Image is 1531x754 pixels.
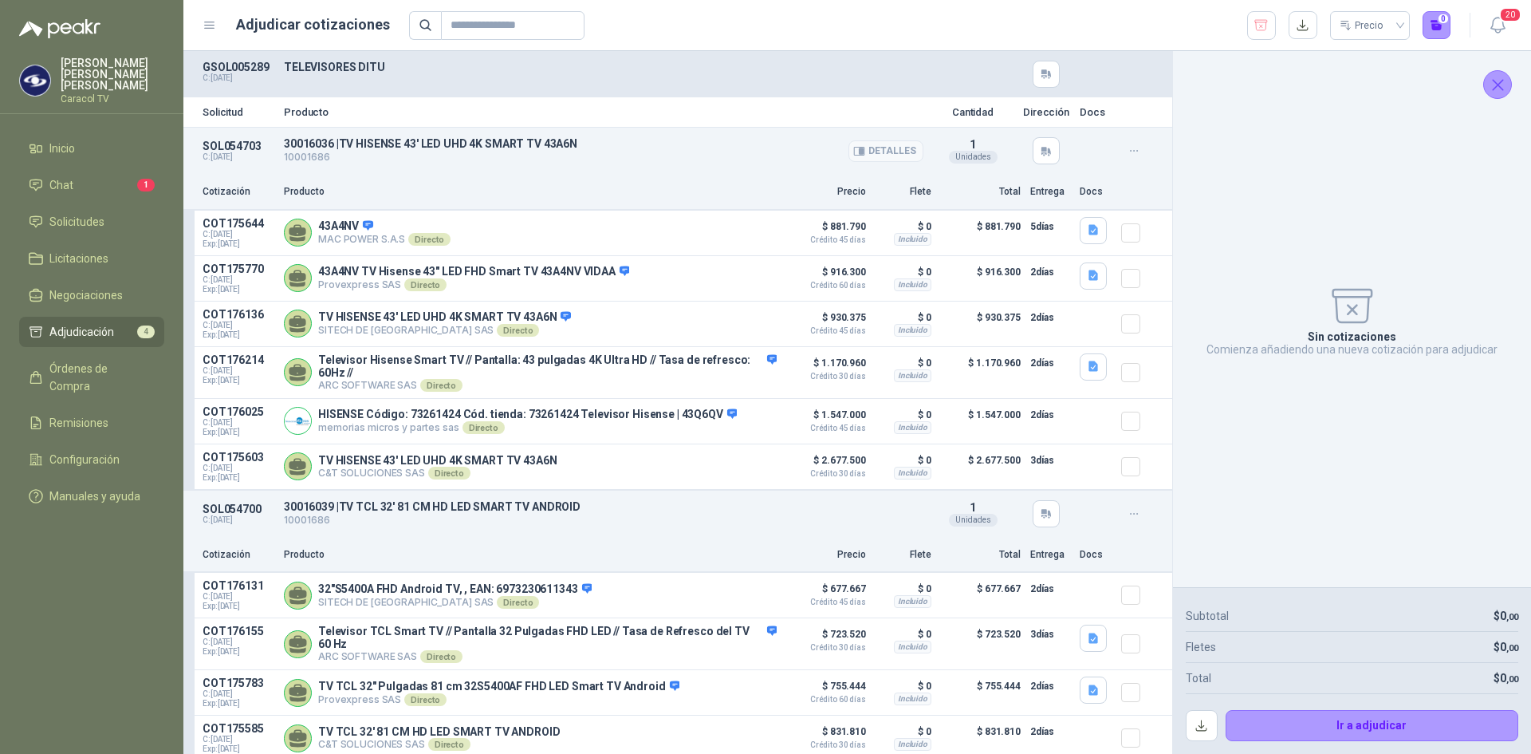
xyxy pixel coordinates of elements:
p: Total [941,547,1021,563]
p: $ 1.547.000 [941,405,1021,437]
p: $ 930.375 [786,308,866,335]
p: $ 0 [876,722,931,741]
button: Ir a adjudicar [1226,710,1519,742]
p: COT175603 [203,451,274,464]
p: C: [DATE] [203,515,274,525]
p: $ 0 [876,263,931,282]
p: 30016036 | TV HISENSE 43' LED UHD 4K SMART TV 43A6N [284,137,923,150]
span: 1 [970,501,976,514]
div: Incluido [894,278,931,291]
div: Incluido [894,467,931,480]
span: Crédito 60 días [786,282,866,290]
span: Crédito 60 días [786,696,866,704]
p: C: [DATE] [203,152,274,162]
span: Crédito 45 días [786,598,866,606]
p: Televisor TCL Smart TV // Pantalla 32 Pulgadas FHD LED // Tasa de Refresco del TV 60 Hz [318,625,777,650]
span: 0 [1500,672,1518,685]
p: COT175585 [203,722,274,735]
p: $ 831.810 [786,722,866,749]
span: Exp: [DATE] [203,285,274,294]
p: Producto [284,547,777,563]
p: ARC SOFTWARE SAS [318,379,777,392]
p: TV HISENSE 43' LED UHD 4K SMART TV 43A6N [318,454,557,467]
span: C: [DATE] [203,366,274,376]
p: C&T SOLUCIONES SAS [318,738,560,751]
span: C: [DATE] [203,735,274,744]
p: 3 días [1030,451,1070,470]
p: 2 días [1030,677,1070,696]
span: Inicio [49,140,75,157]
p: SITECH DE [GEOGRAPHIC_DATA] SAS [318,596,592,609]
p: TV TCL 32" Pulgadas 81 cm 32S5400AF FHD LED Smart TV Android [318,680,679,694]
div: Directo [404,278,447,291]
p: Precio [786,547,866,563]
span: Exp: [DATE] [203,699,274,709]
button: 0 [1423,11,1451,40]
span: C: [DATE] [203,638,274,647]
p: $ 1.170.960 [941,353,1021,392]
p: $ 0 [876,579,931,598]
div: Unidades [949,514,998,527]
span: Exp: [DATE] [203,239,274,249]
p: COT176214 [203,353,274,366]
p: 3 días [1030,625,1070,644]
span: C: [DATE] [203,418,274,428]
p: SOL054703 [203,140,274,152]
p: $ 1.547.000 [786,405,866,432]
span: ,00 [1506,674,1518,685]
a: Negociaciones [19,280,164,310]
a: Inicio [19,133,164,164]
span: Exp: [DATE] [203,428,274,437]
p: $ 0 [876,677,931,696]
p: 43A4NV TV Hisense 43" LED FHD Smart TV 43A4NV VIDAA [318,265,629,279]
p: 43A4NV [318,219,451,234]
p: $ [1494,638,1518,656]
p: $ 1.170.960 [786,353,866,381]
p: 30016039 | TV TCL 32' 81 CM HD LED SMART TV ANDROID [284,500,923,513]
span: Crédito 30 días [786,741,866,749]
p: Precio [786,184,866,199]
p: 32"S5400A FHD Android TV, , EAN: 6973230611343 [318,582,592,597]
button: 20 [1483,11,1512,40]
span: Negociaciones [49,286,123,304]
div: Directo [420,650,462,663]
p: $ 755.444 [941,677,1021,709]
p: TELEVISORES DITU [284,61,923,73]
p: $ 916.300 [941,263,1021,294]
p: TV TCL 32' 81 CM HD LED SMART TV ANDROID [318,725,560,738]
p: $ [1494,607,1518,625]
p: Flete [876,184,931,199]
span: Exp: [DATE] [203,473,274,483]
p: $ 723.520 [941,625,1021,663]
span: 1 [137,179,155,191]
a: Solicitudes [19,207,164,237]
p: 2 días [1030,263,1070,282]
span: Exp: [DATE] [203,647,274,657]
h1: Adjudicar cotizaciones [236,14,390,36]
span: Crédito 45 días [786,327,866,335]
p: SOL054700 [203,503,274,515]
span: ,00 [1506,612,1518,622]
p: Docs [1080,184,1112,199]
span: Manuales y ayuda [49,488,140,505]
p: C&T SOLUCIONES SAS [318,467,557,480]
div: Directo [428,738,470,751]
span: Chat [49,176,73,194]
p: Comienza añadiendo una nueva cotización para adjudicar [1206,343,1498,356]
span: Configuración [49,451,120,468]
p: $ 916.300 [786,263,866,290]
span: Crédito 30 días [786,470,866,478]
a: Adjudicación4 [19,317,164,347]
p: 10001686 [284,513,923,528]
span: 0 [1500,641,1518,653]
div: Directo [420,379,462,392]
p: Docs [1080,547,1112,563]
p: Subtotal [1186,607,1229,625]
div: Incluido [894,369,931,382]
span: Exp: [DATE] [203,376,274,385]
p: $ 0 [876,308,931,327]
p: 5 días [1030,217,1070,236]
span: C: [DATE] [203,689,274,699]
p: ARC SOFTWARE SAS [318,650,777,663]
p: $ 831.810 [941,722,1021,754]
